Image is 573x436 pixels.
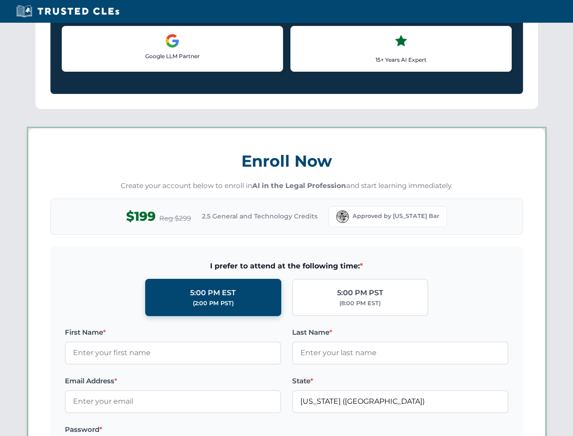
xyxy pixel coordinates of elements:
p: Create your account below to enroll in and start learning immediately. [50,181,523,191]
span: Approved by [US_STATE] Bar [353,212,439,221]
div: (8:00 PM EST) [339,299,381,308]
span: I prefer to attend at the following time: [65,260,509,272]
label: First Name [65,327,281,338]
div: 5:00 PM PST [337,287,383,299]
span: 2.5 General and Technology Credits [202,211,318,221]
input: Enter your email [65,390,281,413]
strong: AI in the Legal Profession [252,181,346,190]
div: 5:00 PM EST [190,287,236,299]
input: Enter your first name [65,342,281,364]
h3: Enroll Now [50,147,523,175]
span: $199 [126,206,156,227]
div: (2:00 PM PST) [193,299,234,308]
img: Trusted CLEs [14,5,122,18]
p: 15+ Years AI Expert [298,55,504,64]
input: Enter your last name [292,342,509,364]
label: Last Name [292,327,509,338]
input: Florida (FL) [292,390,509,413]
label: State [292,376,509,386]
p: Google LLM Partner [69,52,275,60]
label: Password [65,424,281,435]
img: Google [165,34,180,48]
img: Florida Bar [336,210,349,223]
span: Reg $299 [159,213,191,224]
label: Email Address [65,376,281,386]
